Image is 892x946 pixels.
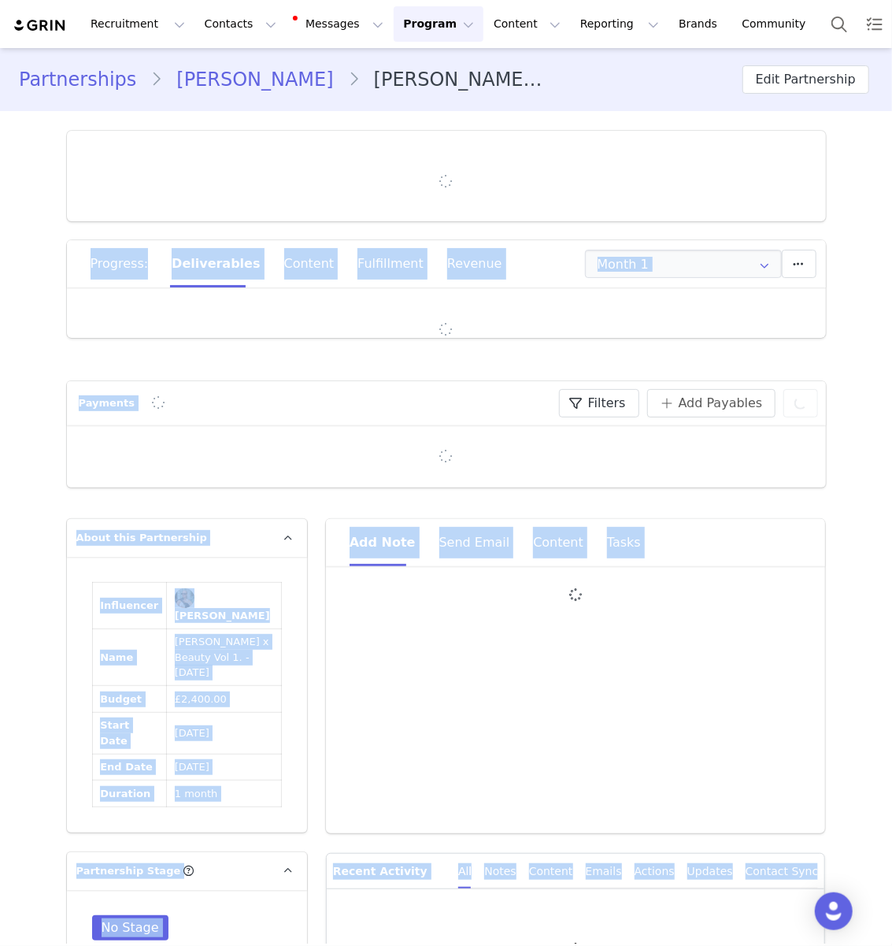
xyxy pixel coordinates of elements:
div: Emails [586,854,622,889]
span: Filters [588,394,626,413]
a: Community [733,6,823,42]
a: Partnerships [19,65,150,94]
div: Notes [484,854,516,889]
span: £2,400.00 [175,693,227,705]
button: Recruitment [81,6,194,42]
div: Content [529,854,573,889]
div: [PERSON_NAME] [175,608,270,624]
img: Zoe Hill [175,588,194,608]
span: Add Note [350,535,416,550]
td: Budget [92,686,167,713]
button: Content [484,6,570,42]
input: Select [585,250,782,278]
td: Start Date [92,712,167,754]
td: 1 month [167,781,282,807]
td: Influencer [92,583,167,629]
td: [DATE] [167,712,282,754]
span: About this Partnership [76,530,207,546]
td: [PERSON_NAME] x Beauty Vol 1. - [DATE] [167,629,282,686]
a: Tasks [857,6,892,42]
button: Edit Partnership [742,65,869,94]
td: End Date [92,754,167,781]
a: [PERSON_NAME] [175,588,273,624]
span: Partnership Stage [76,863,181,879]
div: Deliverables [160,240,272,288]
div: Progress: [91,240,161,288]
button: Messages [287,6,393,42]
div: Contact Sync [746,854,819,889]
td: Name [92,629,167,686]
p: Recent Activity [333,854,446,888]
button: Add Payables [647,389,775,417]
div: Revenue [435,240,502,288]
div: All [458,854,472,889]
img: grin logo [13,18,68,33]
span: Content [533,535,583,550]
span: Tasks [607,535,641,550]
a: Brands [669,6,731,42]
span: Send Email [439,535,510,550]
button: Search [822,6,857,42]
td: [DATE] [167,754,282,781]
button: Contacts [195,6,286,42]
span: No Stage [92,915,168,940]
a: [PERSON_NAME] [162,65,347,94]
button: Filters [559,389,639,417]
div: Content [272,240,346,288]
button: Program [394,6,483,42]
button: Reporting [571,6,668,42]
div: Actions [635,854,675,889]
td: Duration [92,781,167,807]
div: Fulfillment [346,240,435,288]
div: Payments [75,395,143,411]
div: Open Intercom Messenger [815,892,853,930]
div: Updates [687,854,733,889]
